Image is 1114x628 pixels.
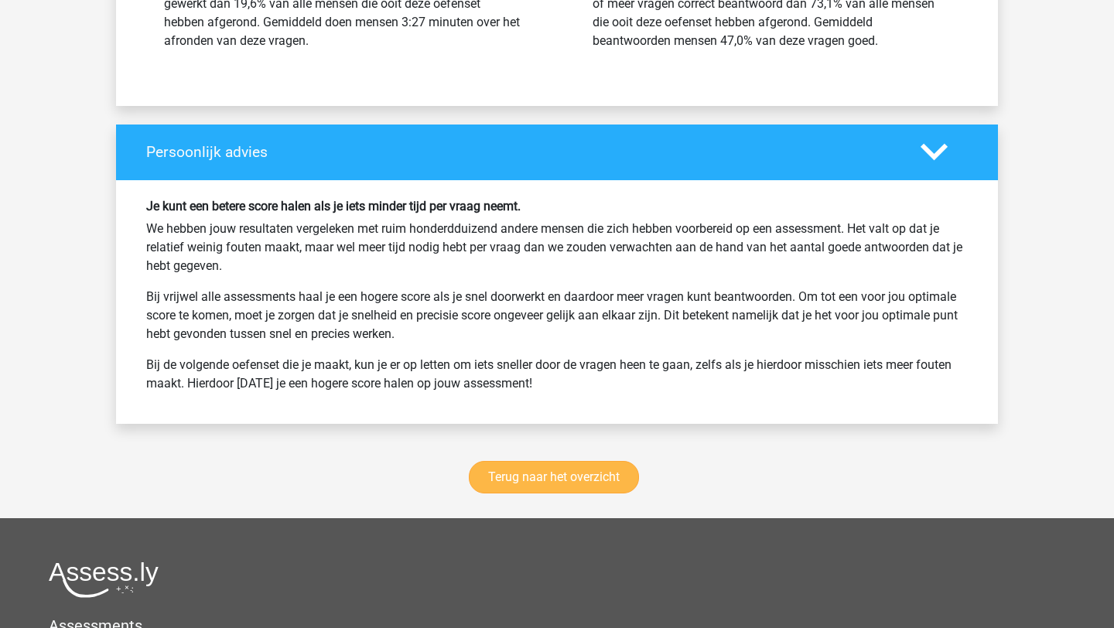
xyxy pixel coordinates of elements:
[146,199,968,213] h6: Je kunt een betere score halen als je iets minder tijd per vraag neemt.
[469,461,639,493] a: Terug naar het overzicht
[49,561,159,598] img: Assessly logo
[146,288,968,343] p: Bij vrijwel alle assessments haal je een hogere score als je snel doorwerkt en daardoor meer vrag...
[146,143,897,161] h4: Persoonlijk advies
[146,220,968,275] p: We hebben jouw resultaten vergeleken met ruim honderdduizend andere mensen die zich hebben voorbe...
[146,356,968,393] p: Bij de volgende oefenset die je maakt, kun je er op letten om iets sneller door de vragen heen te...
